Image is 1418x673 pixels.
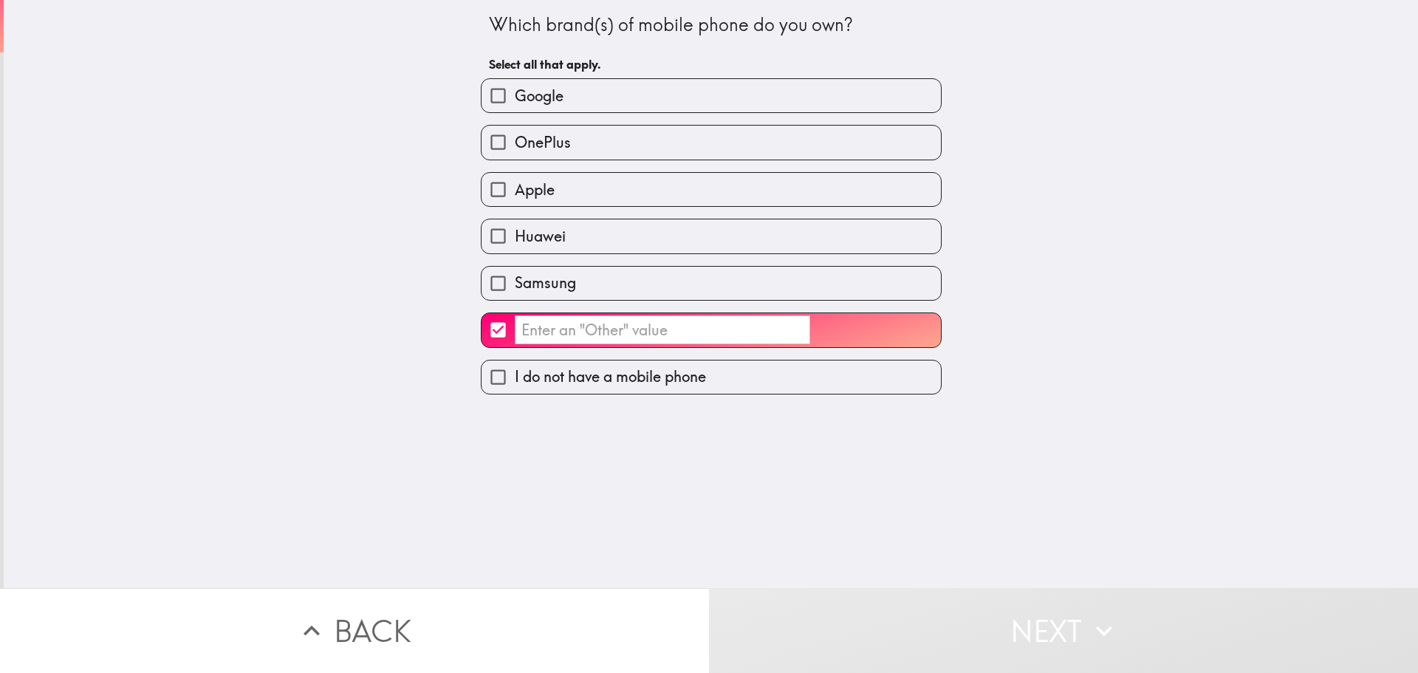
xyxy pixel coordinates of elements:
button: Huawei [482,219,941,253]
span: I do not have a mobile phone [515,366,706,387]
span: OnePlus [515,132,571,153]
input: Enter an "Other" value [515,315,810,344]
button: I do not have a mobile phone [482,361,941,394]
span: Apple [515,180,555,200]
div: Which brand(s) of mobile phone do you own? [489,13,934,38]
button: OnePlus [482,126,941,159]
span: Google [515,86,564,106]
h6: Select all that apply. [489,56,934,72]
span: Huawei [515,226,566,247]
span: Samsung [515,273,576,293]
button: Google [482,79,941,112]
button: Samsung [482,267,941,300]
button: Next [709,588,1418,673]
button: Apple [482,173,941,206]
